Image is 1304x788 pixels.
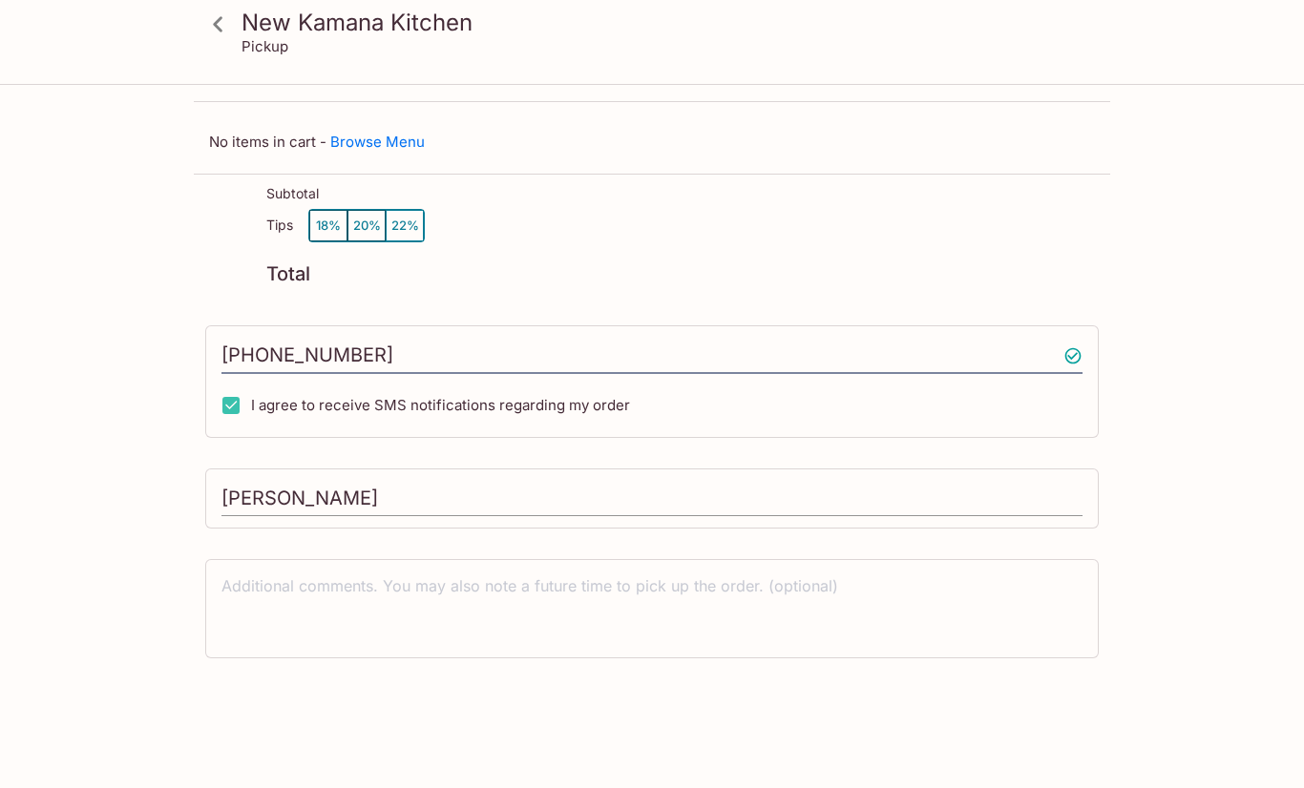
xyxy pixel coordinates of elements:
[266,265,310,283] p: Total
[386,210,424,241] button: 22%
[242,8,1095,37] h3: New Kamana Kitchen
[347,210,386,241] button: 20%
[240,68,1064,86] p: Your Order
[221,338,1083,374] input: Enter phone number
[309,210,347,241] button: 18%
[330,133,425,151] a: Browse Menu
[266,186,319,201] p: Subtotal
[209,133,1095,151] p: No items in cart -
[242,37,288,55] p: Pickup
[251,396,630,414] span: I agree to receive SMS notifications regarding my order
[266,218,293,233] p: Tips
[221,481,1083,517] input: Enter first and last name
